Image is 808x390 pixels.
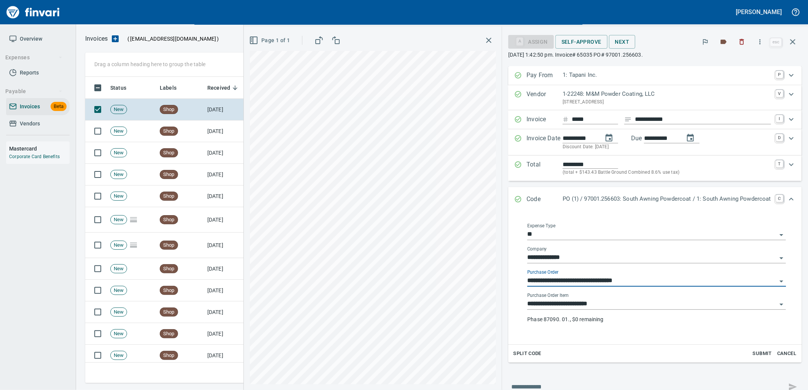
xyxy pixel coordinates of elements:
[615,37,630,47] span: Next
[160,193,178,200] span: Shop
[527,224,555,228] label: Expense Type
[129,35,217,43] span: [EMAIL_ADDRESS][DOMAIN_NAME]
[160,309,178,316] span: Shop
[555,35,608,49] button: Self-Approve
[715,33,732,50] button: Labels
[110,83,126,92] span: Status
[527,293,569,298] label: Purchase Order Item
[160,83,186,92] span: Labels
[204,345,246,366] td: [DATE]
[20,34,42,44] span: Overview
[508,66,802,85] div: Expand
[2,51,66,65] button: Expenses
[123,35,219,43] p: ( )
[526,115,563,125] p: Invoice
[204,142,246,164] td: [DATE]
[204,120,246,142] td: [DATE]
[111,287,127,294] span: New
[561,37,601,47] span: Self-Approve
[111,128,127,135] span: New
[6,115,70,132] a: Vendors
[204,258,246,280] td: [DATE]
[160,287,178,294] span: Shop
[508,187,802,212] div: Expand
[160,83,177,92] span: Labels
[511,348,543,360] button: Split Code
[204,99,246,120] td: [DATE]
[111,330,127,338] span: New
[526,90,563,106] p: Vendor
[776,349,797,358] span: Cancel
[111,149,127,157] span: New
[776,71,783,78] a: P
[600,129,618,147] button: change date
[207,83,230,92] span: Received
[5,3,62,21] img: Finvari
[204,207,246,233] td: [DATE]
[160,216,178,224] span: Shop
[775,348,799,360] button: Cancel
[776,276,787,287] button: Open
[508,38,554,44] div: Assign
[526,195,563,205] p: Code
[160,330,178,338] span: Shop
[204,185,246,207] td: [DATE]
[776,160,783,168] a: T
[768,33,802,51] span: Close invoice
[631,134,667,143] p: Due
[204,323,246,345] td: [DATE]
[527,270,559,275] label: Purchase Order
[9,154,60,159] a: Corporate Card Benefits
[160,106,178,113] span: Shop
[204,301,246,323] td: [DATE]
[563,71,771,79] p: 1: Tapani Inc.
[160,171,178,178] span: Shop
[733,33,750,50] button: Discard
[248,33,293,48] button: Page 1 of 1
[776,195,783,202] a: C
[508,110,802,129] div: Expand
[94,60,206,68] p: Drag a column heading here to group the table
[563,115,569,124] svg: Invoice number
[6,30,70,48] a: Overview
[697,33,714,50] button: Flag
[609,35,636,49] button: Next
[563,143,771,151] p: Discount Date: [DATE]
[111,216,127,224] span: New
[776,90,783,97] a: V
[6,64,70,81] a: Reports
[160,242,178,249] span: Shop
[160,352,178,359] span: Shop
[734,6,784,18] button: [PERSON_NAME]
[85,34,108,43] p: Invoices
[508,85,802,110] div: Expand
[207,83,240,92] span: Received
[127,242,140,248] span: Pages Split
[563,195,771,203] p: PO (1) / 97001.256603: South Awning Powdercoat / 1: South Awning Powdercoat
[160,265,178,273] span: Shop
[160,149,178,157] span: Shop
[776,134,783,141] a: D
[508,155,802,181] div: Expand
[111,352,127,359] span: New
[110,83,136,92] span: Status
[111,106,127,113] span: New
[526,71,563,81] p: Pay From
[160,128,178,135] span: Shop
[776,299,787,310] button: Open
[624,116,632,123] svg: Invoice description
[204,164,246,185] td: [DATE]
[527,315,786,323] p: Phase 87090. 01., $0 remaining
[563,90,771,98] p: 1-22248: M&M Powder Coating, LLC
[752,33,768,50] button: More
[776,115,783,122] a: I
[770,38,782,46] a: esc
[20,119,40,128] span: Vendors
[513,349,541,358] span: Split Code
[5,87,63,96] span: Payable
[752,349,773,358] span: Submit
[6,98,70,115] a: InvoicesBeta
[9,144,70,153] h6: Mastercard
[563,169,771,176] p: (total + $143.43 Battle Ground Combined 8.6% use tax)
